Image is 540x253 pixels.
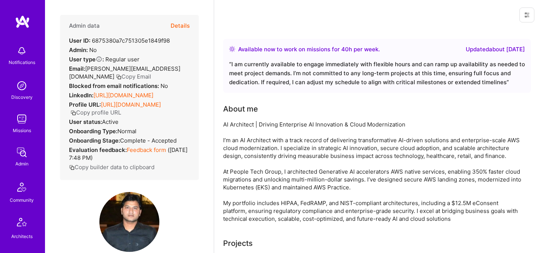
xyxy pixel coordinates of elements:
strong: Blocked from email notifications: [69,82,160,89]
img: Availability [229,46,235,52]
i: icon Copy [69,165,75,170]
img: teamwork [14,112,29,127]
a: [URL][DOMAIN_NAME] [93,92,153,99]
strong: Evaluation feedback: [69,146,127,153]
strong: Profile URL: [69,101,101,108]
img: User Avatar [99,192,159,252]
div: Projects [223,238,253,249]
span: Complete - Accepted [120,137,177,144]
a: Feedback form [127,146,166,153]
button: Copy Email [116,73,151,80]
strong: User type : [69,56,104,63]
div: Missions [13,127,31,134]
div: Notifications [9,58,35,66]
i: Help [96,56,102,63]
strong: Onboarding Stage: [69,137,120,144]
div: Available now to work on missions for h per week . [238,45,380,54]
strong: Email: [69,65,85,72]
div: “ I am currently available to engage immediately with flexible hours and can ramp up availability... [229,60,525,87]
strong: Admin: [69,46,88,54]
strong: Onboarding Type: [69,128,117,135]
strong: User status: [69,118,102,125]
div: Regular user [69,55,139,63]
div: No [69,82,168,90]
div: Architects [11,232,33,240]
div: AI Architect | Driving Enterprise AI Innovation & Cloud Modernization I’m an AI Architect with a ... [223,121,523,223]
div: Discovery [11,93,33,101]
h4: Admin data [69,22,100,29]
strong: LinkedIn: [69,92,93,99]
i: icon Copy [116,74,121,80]
div: Updated about [DATE] [466,45,525,54]
img: bell [14,43,29,58]
button: Copy profile URL [70,109,121,116]
strong: User ID: [69,37,90,44]
button: Details [171,15,190,37]
img: Community [13,178,31,196]
div: Admin [15,160,28,168]
img: logo [15,15,30,28]
img: admin teamwork [14,145,29,160]
img: Architects [13,214,31,232]
span: normal [117,128,136,135]
div: No [69,46,97,54]
div: ( [DATE] 7:48 PM ) [69,146,190,162]
button: Copy builder data to clipboard [69,163,154,171]
a: [URL][DOMAIN_NAME] [101,101,161,108]
div: About me [223,103,258,115]
div: Community [10,196,34,204]
img: discovery [14,78,29,93]
span: Active [102,118,118,125]
i: icon Copy [70,110,76,116]
span: 40 [341,46,349,53]
span: [PERSON_NAME][EMAIL_ADDRESS][DOMAIN_NAME] [69,65,180,80]
div: 6875380a7c751305e1849f98 [69,37,170,45]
